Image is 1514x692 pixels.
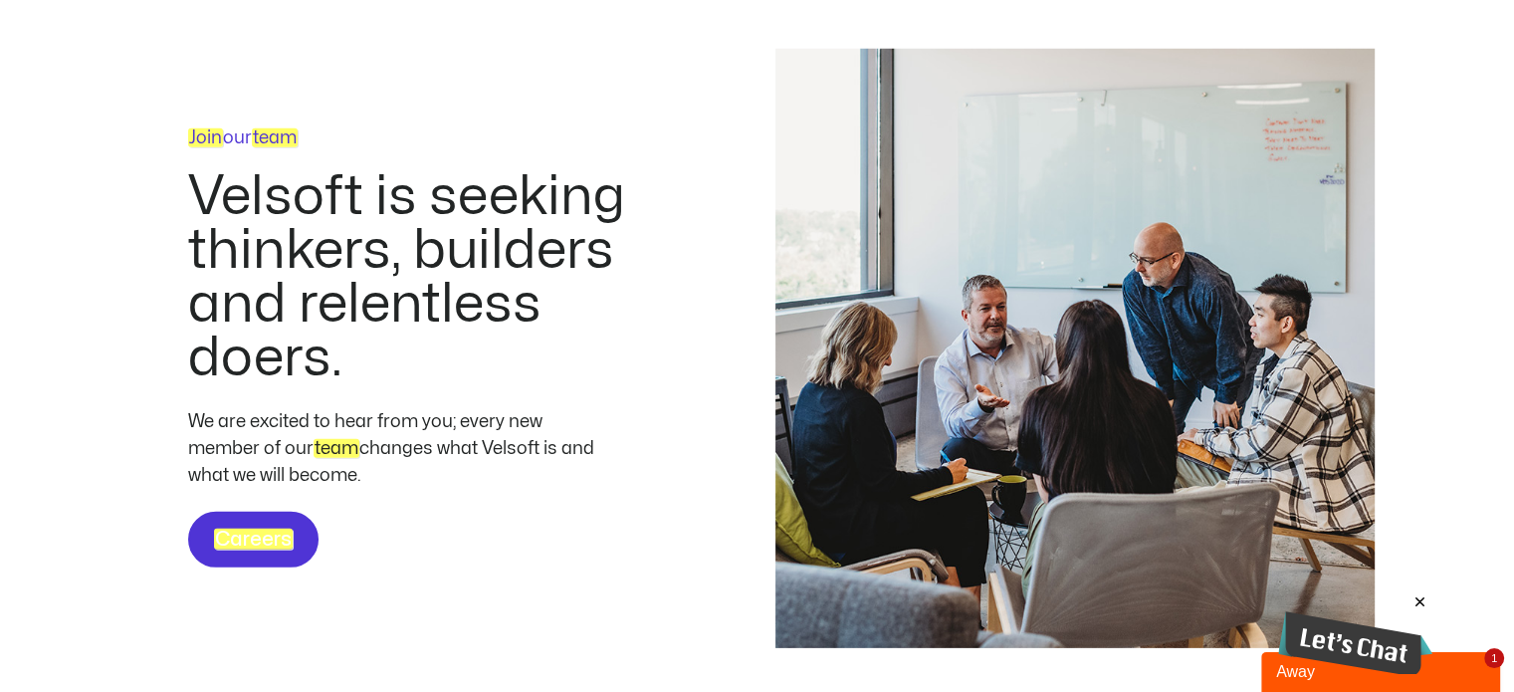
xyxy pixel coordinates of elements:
em: team [252,128,298,147]
em: team [314,439,359,458]
a: Careers [188,512,319,568]
em: Join [188,128,223,147]
img: About Velsoft [775,49,1375,648]
h2: Velsoft is seeking thinkers, builders and relentless doers. [188,170,692,385]
div: We are excited to hear from you; every new member of our changes what Velsoft is and what we will... [188,408,606,489]
em: Careers [214,529,293,550]
p: our [188,129,692,147]
iframe: chat widget [1261,648,1504,692]
iframe: chat widget [1278,593,1432,674]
